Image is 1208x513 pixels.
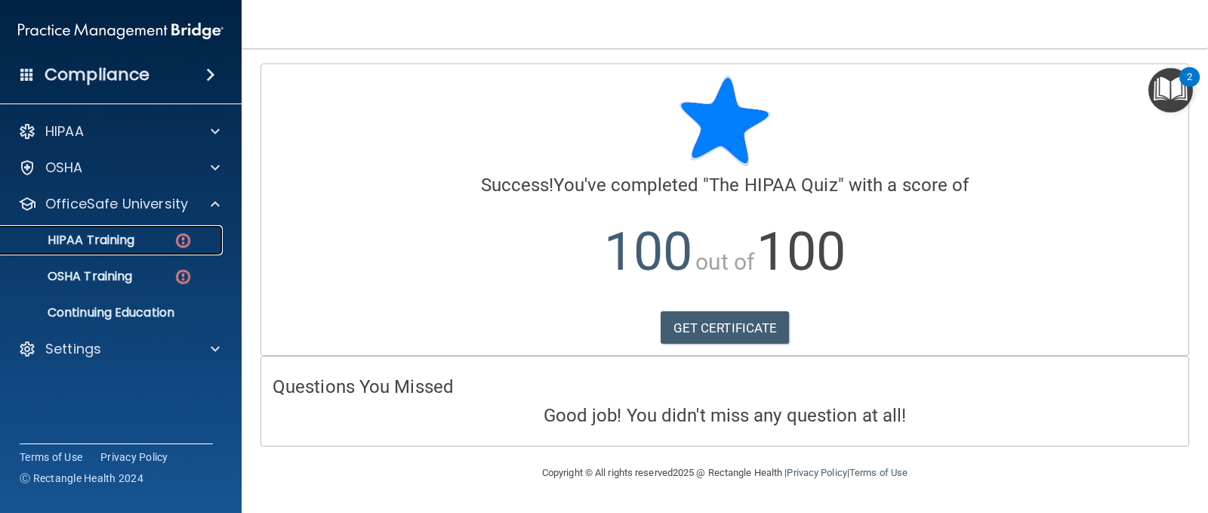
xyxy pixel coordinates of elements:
iframe: Drift Widget Chat Controller [1132,409,1190,466]
img: danger-circle.6113f641.png [174,231,193,250]
h4: You've completed " " with a score of [273,175,1177,195]
p: Continuing Education [10,305,216,320]
span: Success! [481,175,554,196]
img: blue-star-rounded.9d042014.png [679,76,770,166]
h4: Questions You Missed [273,377,1177,397]
span: Ⓒ Rectangle Health 2024 [20,471,143,486]
div: 2 [1187,77,1192,97]
a: Settings [18,340,220,358]
p: OSHA Training [10,269,132,284]
img: PMB logo [18,16,223,46]
a: OSHA [18,159,220,177]
span: out of [695,249,755,275]
a: Terms of Use [849,467,908,478]
p: OfficeSafe University [45,195,188,213]
h4: Good job! You didn't miss any question at all! [273,406,1177,425]
a: GET CERTIFICATE [661,311,790,345]
span: 100 [604,221,692,283]
button: Open Resource Center, 2 new notifications [1148,68,1193,113]
p: Settings [45,340,101,358]
a: Privacy Policy [100,450,168,465]
p: HIPAA [45,122,84,141]
img: danger-circle.6113f641.png [174,267,193,286]
a: OfficeSafe University [18,195,220,213]
a: Privacy Policy [787,467,846,478]
div: Copyright © All rights reserved 2025 @ Rectangle Health | | [449,449,1000,497]
span: The HIPAA Quiz [709,175,837,196]
a: Terms of Use [20,450,82,465]
a: HIPAA [18,122,220,141]
span: 100 [757,221,845,283]
p: HIPAA Training [10,233,134,248]
h4: Compliance [45,64,149,85]
p: OSHA [45,159,83,177]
